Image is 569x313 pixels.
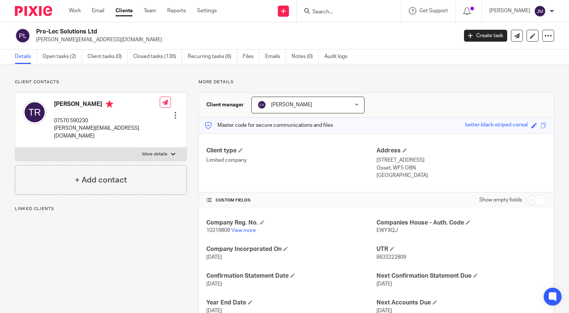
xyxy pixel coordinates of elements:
[15,79,187,85] p: Client contacts
[376,164,546,172] p: Osset, WF5 OBN
[92,7,104,14] a: Email
[198,79,554,85] p: More details
[376,272,546,280] h4: Next Confirmation Statement Due
[243,49,260,64] a: Files
[265,49,286,64] a: Emails
[15,28,31,43] img: svg%3E
[15,49,37,64] a: Details
[204,122,333,129] p: Master code for secure communications and files
[115,7,133,14] a: Clients
[88,49,128,64] a: Client tasks (0)
[206,272,376,280] h4: Confirmation Statement Date
[206,147,376,155] h4: Client type
[271,102,312,107] span: [PERSON_NAME]
[479,196,522,204] label: Show empty fields
[376,219,546,227] h4: Companies House - Auth. Code
[42,49,82,64] a: Open tasks (2)
[133,49,182,64] a: Closed tasks (136)
[292,49,319,64] a: Notes (0)
[489,7,530,14] p: [PERSON_NAME]
[376,156,546,164] p: [STREET_ADDRESS]
[206,101,244,109] h3: Client manager
[142,151,167,157] p: More details
[206,281,222,287] span: [DATE]
[312,9,379,16] input: Search
[376,255,406,260] span: 8633222809
[376,299,546,307] h4: Next Accounts Due
[206,197,376,203] h4: CUSTOM FIELDS
[23,100,47,124] img: svg%3E
[188,49,237,64] a: Recurring tasks (6)
[206,245,376,253] h4: Company Incorporated On
[206,156,376,164] p: Limited company
[206,219,376,227] h4: Company Reg. No.
[257,100,266,109] img: svg%3E
[54,100,160,110] h4: [PERSON_NAME]
[15,206,187,212] p: Linked clients
[464,30,507,42] a: Create task
[15,6,52,16] img: Pixie
[106,100,113,108] i: Primary
[36,36,453,43] p: [PERSON_NAME][EMAIL_ADDRESS][DOMAIN_NAME]
[167,7,186,14] a: Reports
[419,8,448,13] span: Get Support
[144,7,156,14] a: Team
[376,245,546,253] h4: UTR
[54,117,160,125] p: 07570 590230
[36,28,369,36] h2: Pro-Lec Solutions Ltd
[534,5,546,17] img: svg%3E
[206,255,222,260] span: [DATE]
[206,228,230,233] span: 10319809
[376,147,546,155] h4: Address
[206,299,376,307] h4: Year End Date
[376,172,546,179] p: [GEOGRAPHIC_DATA]
[75,174,127,186] h4: + Add contact
[376,228,398,233] span: EWYXQJ
[54,125,160,140] p: [PERSON_NAME][EMAIL_ADDRESS][DOMAIN_NAME]
[324,49,353,64] a: Audit logs
[197,7,217,14] a: Settings
[465,121,528,130] div: better-black-striped-cereal
[231,228,256,233] a: View more
[69,7,81,14] a: Work
[376,281,392,287] span: [DATE]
